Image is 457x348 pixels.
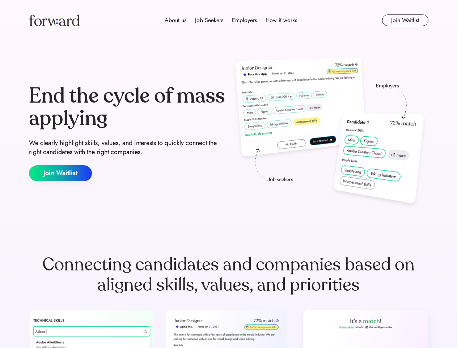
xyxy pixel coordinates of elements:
button: Join Waitlist [382,14,428,26]
div: We clearly highlight skills, values, and interests to quickly connect the right candidates with t... [29,138,226,157]
div: Employers [232,16,257,25]
div: About us [165,16,186,25]
div: Connecting candidates and companies based on aligned skills, values, and priorities [29,254,428,295]
div: How it works [266,16,297,25]
img: hero-image.png [232,55,428,211]
div: End the cycle of mass applying [29,85,226,129]
div: Job Seekers [195,16,223,25]
button: Join Waitlist [29,165,92,181]
img: Forward logo [29,14,80,26]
